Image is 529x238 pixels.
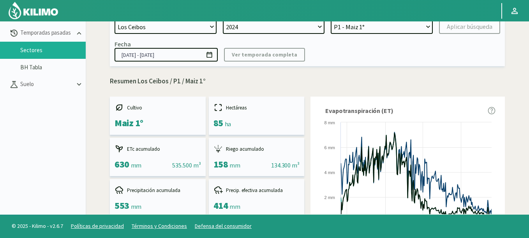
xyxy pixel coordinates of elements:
div: Precipitación acumulada [115,185,201,195]
a: Sectores [20,47,86,54]
span: mm [131,203,141,210]
span: Evapotranspiración (ET) [325,106,393,115]
span: 630 [115,158,129,170]
span: 85 [213,117,223,129]
a: Términos y Condiciones [132,222,187,229]
div: Hectáreas [213,103,300,112]
input: dd/mm/yyyy - dd/mm/yyyy [115,48,218,62]
div: Riego acumulado [213,144,300,153]
div: Precip. efectiva acumulada [213,185,300,195]
a: Políticas de privacidad [71,222,124,229]
span: mm [229,203,240,210]
span: © 2025 - Kilimo - v2.6.7 [8,222,67,230]
span: 414 [213,199,228,212]
div: ETc acumulado [115,144,201,153]
text: 4 mm [324,170,335,175]
a: Defensa del consumidor [195,222,252,229]
span: 553 [115,199,129,212]
kil-mini-card: report-summary-cards.ACCUMULATED_IRRIGATION [209,138,305,176]
kil-mini-card: report-summary-cards.HECTARES [209,97,305,135]
span: mm [131,161,141,169]
kil-mini-card: report-summary-cards.ACCUMULATED_PRECIPITATION [110,179,206,217]
kil-mini-card: report-summary-cards.ACCUMULATED_EFFECTIVE_PRECIPITATION [209,179,305,217]
div: 535.500 m³ [172,160,201,170]
p: Suelo [19,80,75,89]
div: 134.300 m³ [271,160,300,170]
a: BH Tabla [20,64,86,71]
p: Temporadas pasadas [19,28,75,37]
text: 2 mm [324,195,335,200]
p: Resumen Los Ceibos / P1 / Maiz 1° [110,76,505,86]
text: 6 mm [324,145,335,150]
div: Fecha [115,40,131,48]
span: Maiz 1° [115,117,143,129]
kil-mini-card: report-summary-cards.ACCUMULATED_ETC [110,138,206,176]
text: 8 mm [324,120,335,125]
div: Cultivo [115,103,201,112]
kil-mini-card: report-summary-cards.CROP [110,97,206,135]
span: mm [229,161,240,169]
span: 158 [213,158,228,170]
span: ha [225,120,231,128]
img: Kilimo [8,1,59,20]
